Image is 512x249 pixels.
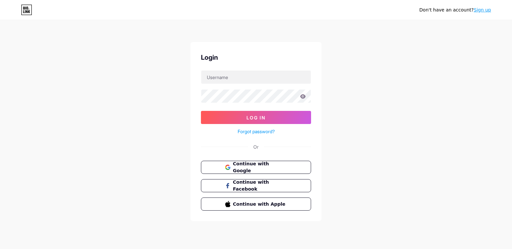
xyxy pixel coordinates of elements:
[233,160,287,174] span: Continue with Google
[201,179,311,192] button: Continue with Facebook
[419,7,491,13] div: Don't have an account?
[233,201,287,208] span: Continue with Apple
[201,197,311,211] button: Continue with Apple
[201,52,311,62] div: Login
[201,161,311,174] button: Continue with Google
[201,71,311,84] input: Username
[246,115,266,120] span: Log In
[201,111,311,124] button: Log In
[238,128,275,135] a: Forgot password?
[474,7,491,12] a: Sign up
[253,143,259,150] div: Or
[233,179,287,193] span: Continue with Facebook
